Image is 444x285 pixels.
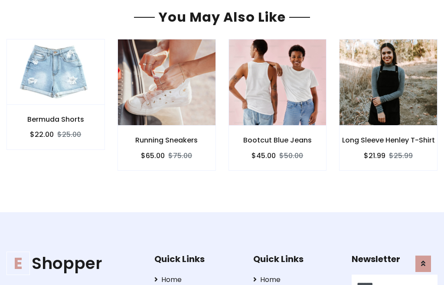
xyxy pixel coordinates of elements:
[7,254,141,273] h1: Shopper
[30,130,54,139] h6: $22.00
[340,136,437,144] h6: Long Sleeve Henley T-Shirt
[279,151,303,161] del: $50.00
[229,136,326,144] h6: Bootcut Blue Jeans
[168,151,192,161] del: $75.00
[364,152,385,160] h6: $21.99
[141,152,165,160] h6: $65.00
[253,275,339,285] a: Home
[118,39,216,170] a: Running Sneakers $65.00$75.00
[7,39,105,149] a: Bermuda Shorts $22.00$25.00
[7,254,141,273] a: EShopper
[339,39,437,170] a: Long Sleeve Henley T-Shirt $21.99$25.99
[229,39,327,170] a: Bootcut Blue Jeans $45.00$50.00
[389,151,413,161] del: $25.99
[7,115,104,123] h6: Bermuda Shorts
[155,8,289,26] span: You May Also Like
[154,275,240,285] a: Home
[251,152,276,160] h6: $45.00
[253,254,339,264] h5: Quick Links
[118,136,215,144] h6: Running Sneakers
[57,130,81,139] del: $25.00
[352,254,437,264] h5: Newsletter
[7,252,30,275] span: E
[154,254,240,264] h5: Quick Links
